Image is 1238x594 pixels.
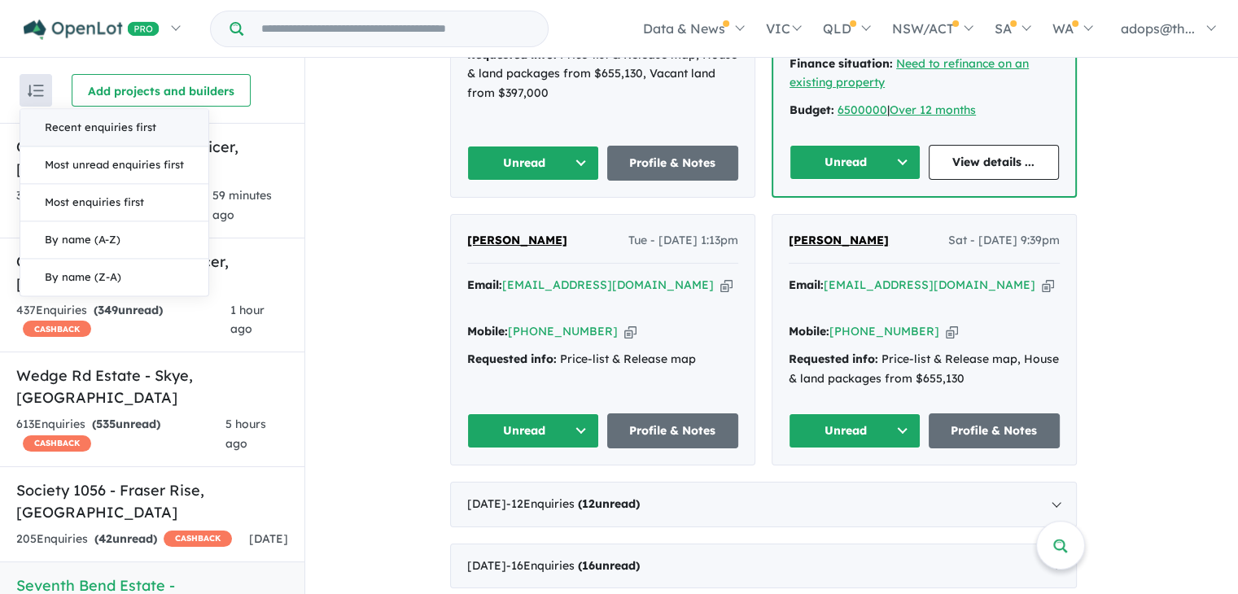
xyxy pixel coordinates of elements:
[789,352,878,366] strong: Requested info:
[450,482,1077,527] div: [DATE]
[94,531,157,546] strong: ( unread)
[16,251,288,295] h5: Officer Fields Estate - Officer , [GEOGRAPHIC_DATA]
[467,352,557,366] strong: Requested info:
[72,74,251,107] button: Add projects and builders
[582,558,595,573] span: 16
[467,324,508,338] strong: Mobile:
[467,146,599,181] button: Unread
[946,323,958,340] button: Copy
[23,321,91,337] span: CASHBACK
[1042,277,1054,294] button: Copy
[929,145,1060,180] a: View details ...
[230,303,265,337] span: 1 hour ago
[467,413,599,448] button: Unread
[98,531,112,546] span: 42
[467,231,567,251] a: [PERSON_NAME]
[789,350,1060,389] div: Price-list & Release map, House & land packages from $655,130
[16,301,230,340] div: 437 Enquir ies
[249,531,288,546] span: [DATE]
[28,85,44,97] img: sort.svg
[20,146,208,184] button: Most unread enquiries first
[212,188,272,222] span: 59 minutes ago
[578,496,640,511] strong: ( unread)
[824,277,1035,292] a: [EMAIL_ADDRESS][DOMAIN_NAME]
[164,531,232,547] span: CASHBACK
[20,184,208,221] button: Most enquiries first
[789,231,889,251] a: [PERSON_NAME]
[467,46,738,103] div: Price-list & Release map, House & land packages from $655,130, Vacant land from $397,000
[16,365,288,408] h5: Wedge Rd Estate - Skye , [GEOGRAPHIC_DATA]
[838,103,887,117] a: 6500000
[225,417,266,451] span: 5 hours ago
[467,47,557,62] strong: Requested info:
[96,417,116,431] span: 535
[948,231,1060,251] span: Sat - [DATE] 9:39pm
[467,233,567,247] span: [PERSON_NAME]
[16,479,288,523] h5: Society 1056 - Fraser Rise , [GEOGRAPHIC_DATA]
[20,109,208,146] button: Recent enquiries first
[20,221,208,259] button: By name (A-Z)
[467,277,502,292] strong: Email:
[720,277,733,294] button: Copy
[16,415,225,454] div: 613 Enquir ies
[624,323,636,340] button: Copy
[16,530,232,549] div: 205 Enquir ies
[94,303,163,317] strong: ( unread)
[628,231,738,251] span: Tue - [DATE] 1:13pm
[790,56,893,71] strong: Finance situation:
[790,103,834,117] strong: Budget:
[508,324,618,338] a: [PHONE_NUMBER]
[506,496,640,511] span: - 12 Enquir ies
[578,558,640,573] strong: ( unread)
[24,20,160,40] img: Openlot PRO Logo White
[23,435,91,452] span: CASHBACK
[790,101,1059,120] div: |
[607,146,739,181] a: Profile & Notes
[929,413,1061,448] a: Profile & Notes
[789,413,921,448] button: Unread
[20,259,208,295] button: By name (Z-A)
[789,277,824,292] strong: Email:
[790,145,921,180] button: Unread
[467,350,738,369] div: Price-list & Release map
[607,413,739,448] a: Profile & Notes
[582,496,595,511] span: 12
[247,11,545,46] input: Try estate name, suburb, builder or developer
[506,558,640,573] span: - 16 Enquir ies
[789,324,829,338] strong: Mobile:
[890,103,976,117] a: Over 12 months
[16,136,288,180] h5: Officer Central Estate - Officer , [GEOGRAPHIC_DATA]
[789,233,889,247] span: [PERSON_NAME]
[16,186,212,225] div: 368 Enquir ies
[98,303,118,317] span: 349
[92,417,160,431] strong: ( unread)
[1121,20,1195,37] span: adops@th...
[502,277,714,292] a: [EMAIL_ADDRESS][DOMAIN_NAME]
[829,324,939,338] a: [PHONE_NUMBER]
[450,544,1077,589] div: [DATE]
